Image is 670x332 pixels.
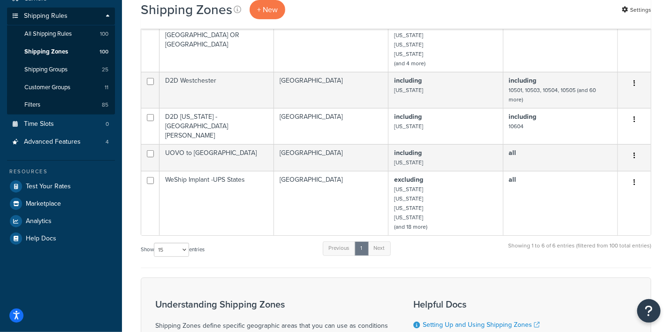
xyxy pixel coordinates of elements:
[509,112,537,122] b: including
[7,116,115,133] li: Time Slots
[509,122,524,131] small: 10604
[7,178,115,195] a: Test Your Rates
[155,299,390,309] h3: Understanding Shipping Zones
[257,4,278,15] span: + New
[7,230,115,247] a: Help Docs
[394,185,423,193] small: [US_STATE]
[7,25,115,43] a: All Shipping Rules 100
[368,241,391,255] a: Next
[141,0,232,19] h1: Shipping Zones
[7,79,115,96] a: Customer Groups 11
[24,30,72,38] span: All Shipping Rules
[7,195,115,212] a: Marketplace
[394,31,423,39] small: [US_STATE]
[7,133,115,151] li: Advanced Features
[274,72,388,108] td: [GEOGRAPHIC_DATA]
[160,144,274,171] td: UOVO to [GEOGRAPHIC_DATA]
[622,3,651,16] a: Settings
[7,61,115,78] li: Shipping Groups
[106,138,109,146] span: 4
[274,8,388,72] td: [GEOGRAPHIC_DATA]
[24,66,68,74] span: Shipping Groups
[7,96,115,114] a: Filters 85
[394,40,423,49] small: [US_STATE]
[7,79,115,96] li: Customer Groups
[394,175,423,185] b: excluding
[413,299,591,309] h3: Helpful Docs
[394,213,423,222] small: [US_STATE]
[509,175,517,185] b: all
[274,144,388,171] td: [GEOGRAPHIC_DATA]
[394,223,427,231] small: (and 18 more)
[423,320,540,330] a: Setting Up and Using Shipping Zones
[24,48,68,56] span: Shipping Zones
[7,25,115,43] li: All Shipping Rules
[7,96,115,114] li: Filters
[508,240,651,261] div: Showing 1 to 6 of 6 entries (filtered from 100 total entries)
[509,86,596,104] small: 10501, 10503, 10504, 10505 (and 60 more)
[102,66,108,74] span: 25
[105,84,108,92] span: 11
[99,48,108,56] span: 100
[26,217,52,225] span: Analytics
[509,148,517,158] b: all
[24,138,81,146] span: Advanced Features
[100,30,108,38] span: 100
[141,243,205,257] label: Show entries
[24,120,54,128] span: Time Slots
[7,8,115,115] li: Shipping Rules
[323,241,356,255] a: Previous
[24,84,70,92] span: Customer Groups
[26,235,56,243] span: Help Docs
[274,171,388,235] td: [GEOGRAPHIC_DATA]
[7,43,115,61] a: Shipping Zones 100
[7,43,115,61] li: Shipping Zones
[274,108,388,144] td: [GEOGRAPHIC_DATA]
[394,50,423,58] small: [US_STATE]
[154,243,189,257] select: Showentries
[355,241,369,255] a: 1
[637,299,661,323] button: Open Resource Center
[26,183,71,191] span: Test Your Rates
[160,108,274,144] td: D2D [US_STATE] - [GEOGRAPHIC_DATA][PERSON_NAME]
[160,171,274,235] td: WeShip Implant -UPS States
[7,116,115,133] a: Time Slots 0
[7,168,115,176] div: Resources
[106,120,109,128] span: 0
[394,194,423,203] small: [US_STATE]
[394,76,422,85] b: including
[26,200,61,208] span: Marketplace
[394,204,423,212] small: [US_STATE]
[102,101,108,109] span: 85
[509,76,537,85] b: including
[394,59,426,68] small: (and 4 more)
[394,122,423,131] small: [US_STATE]
[24,101,40,109] span: Filters
[7,213,115,230] a: Analytics
[7,8,115,25] a: Shipping Rules
[394,112,422,122] b: including
[394,158,423,167] small: [US_STATE]
[7,61,115,78] a: Shipping Groups 25
[394,148,422,158] b: including
[24,12,68,20] span: Shipping Rules
[160,8,274,72] td: WeShip - National Spirits - CA DC NE NH [GEOGRAPHIC_DATA] [GEOGRAPHIC_DATA] OR [GEOGRAPHIC_DATA]
[160,72,274,108] td: D2D Westchester
[394,86,423,94] small: [US_STATE]
[7,133,115,151] a: Advanced Features 4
